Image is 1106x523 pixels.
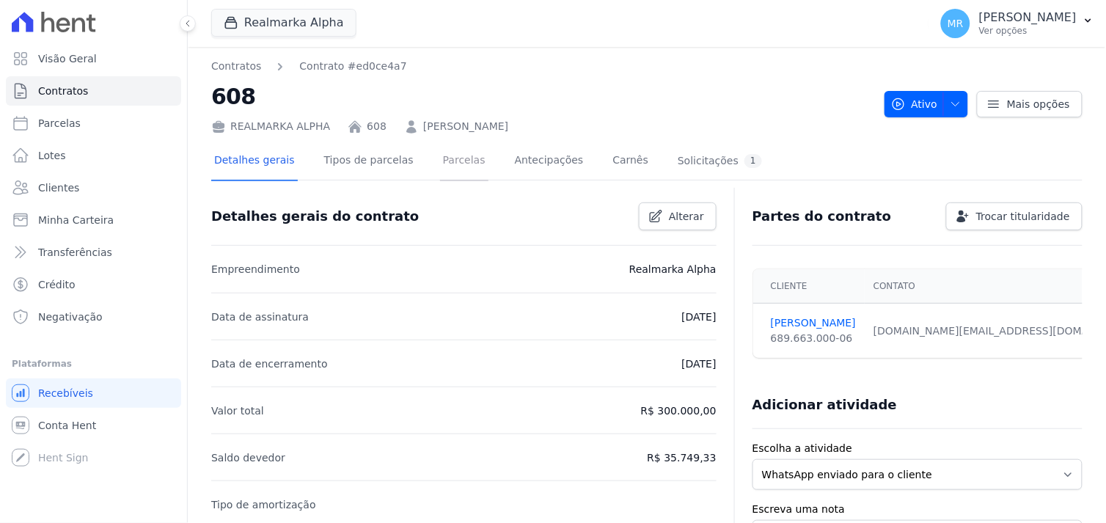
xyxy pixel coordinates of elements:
a: Minha Carteira [6,205,181,235]
p: Ver opções [979,25,1077,37]
span: Alterar [669,209,704,224]
p: [DATE] [681,308,716,326]
a: Alterar [639,202,717,230]
h2: 608 [211,80,873,113]
p: Tipo de amortização [211,496,316,513]
a: [PERSON_NAME] [771,315,856,331]
p: R$ 35.749,33 [647,449,716,467]
button: MR [PERSON_NAME] Ver opções [929,3,1106,44]
th: Cliente [753,269,865,304]
p: Saldo devedor [211,449,285,467]
a: Negativação [6,302,181,332]
a: Transferências [6,238,181,267]
label: Escreva uma nota [752,502,1083,517]
a: Contratos [211,59,261,74]
div: Solicitações [678,154,762,168]
button: Realmarka Alpha [211,9,356,37]
p: Data de assinatura [211,308,309,326]
div: REALMARKA ALPHA [211,119,330,134]
span: Contratos [38,84,88,98]
a: Solicitações1 [675,142,765,181]
span: Parcelas [38,116,81,131]
div: 689.663.000-06 [771,331,856,346]
p: [DATE] [681,355,716,373]
a: Conta Hent [6,411,181,440]
p: Realmarka Alpha [629,260,717,278]
h3: Adicionar atividade [752,396,897,414]
div: 1 [744,154,762,168]
span: Clientes [38,180,79,195]
a: Lotes [6,141,181,170]
a: Crédito [6,270,181,299]
a: Clientes [6,173,181,202]
a: Tipos de parcelas [321,142,417,181]
span: Negativação [38,310,103,324]
p: Empreendimento [211,260,300,278]
a: Detalhes gerais [211,142,298,181]
span: Lotes [38,148,66,163]
span: Transferências [38,245,112,260]
nav: Breadcrumb [211,59,873,74]
p: R$ 300.000,00 [641,402,717,420]
a: Mais opções [977,91,1083,117]
p: Data de encerramento [211,355,328,373]
a: Parcelas [440,142,488,181]
p: [PERSON_NAME] [979,10,1077,25]
span: Trocar titularidade [976,209,1070,224]
span: Crédito [38,277,76,292]
span: MR [948,18,964,29]
p: Valor total [211,402,264,420]
a: Antecipações [512,142,587,181]
label: Escolha a atividade [752,441,1083,456]
a: Contrato #ed0ce4a7 [299,59,406,74]
a: Visão Geral [6,44,181,73]
a: Carnês [609,142,651,181]
h3: Detalhes gerais do contrato [211,208,419,225]
a: Recebíveis [6,378,181,408]
nav: Breadcrumb [211,59,407,74]
a: Trocar titularidade [946,202,1083,230]
span: Mais opções [1007,97,1070,111]
span: Recebíveis [38,386,93,401]
h3: Partes do contrato [752,208,892,225]
span: Visão Geral [38,51,97,66]
a: 608 [367,119,387,134]
div: Plataformas [12,355,175,373]
button: Ativo [885,91,969,117]
span: Minha Carteira [38,213,114,227]
a: [PERSON_NAME] [423,119,508,134]
span: Conta Hent [38,418,96,433]
span: Ativo [891,91,938,117]
a: Parcelas [6,109,181,138]
a: Contratos [6,76,181,106]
